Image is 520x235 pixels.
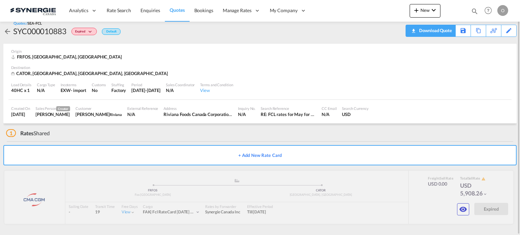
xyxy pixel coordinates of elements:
div: Customer [75,106,122,111]
div: Factory Stuffing [111,87,126,93]
div: USD [342,111,369,117]
div: Download Quote [409,25,452,36]
md-icon: icon-arrow-left [3,27,12,36]
div: Sales Person [36,106,70,111]
div: Inquiry No. [238,106,255,111]
div: Address [164,106,233,111]
md-icon: icon-download [409,26,417,31]
span: Rate Search [107,7,131,13]
div: EXW [61,87,71,93]
div: View [200,87,233,93]
span: Bookings [194,7,213,13]
div: No [92,87,106,93]
div: N/A [322,111,337,117]
div: CC Email [322,106,337,111]
div: Search Reference [261,106,316,111]
span: Rates [20,130,34,136]
span: 1 [6,129,16,137]
span: SEA-FCL [27,21,42,25]
div: O [497,5,508,16]
md-icon: icon-chevron-down [430,6,438,14]
div: 30 Jun 2025 [131,87,160,93]
div: FRFOS, Fos-sur-Mer, Europe [11,54,124,60]
span: My Company [270,7,298,14]
div: icon-arrow-left [3,26,13,37]
div: Shared [6,130,50,137]
div: Change Status Here [66,26,99,37]
div: Riviana Foods Canada Corporation 5125 rue du Trianon, suite 450 Montréal, QC H1M 2S5 [164,111,233,117]
div: Download Quote [417,25,452,36]
span: FRFOS, [GEOGRAPHIC_DATA], [GEOGRAPHIC_DATA] [17,54,122,60]
div: 29 Apr 2025 [11,111,30,117]
span: Creator [56,106,70,111]
span: Riviana [110,112,122,117]
span: Quotes [170,7,185,13]
button: + Add New Rate Card [3,145,517,165]
md-icon: icon-plus 400-fg [412,6,420,14]
div: Default [102,28,121,35]
div: N/A [37,87,55,93]
div: N/A [238,111,255,117]
span: Enquiries [140,7,160,13]
div: - import [71,87,86,93]
div: Incoterms [61,82,86,87]
span: Manage Rates [223,7,252,14]
div: Help [482,5,497,17]
md-icon: icon-chevron-down [87,30,95,34]
div: Period [131,82,160,87]
div: Change Status Here [71,28,97,35]
div: Yassine Cherkaoui [75,111,122,117]
span: New [412,7,438,13]
div: N/A [166,87,195,93]
div: Load Details [11,82,31,87]
div: icon-magnify [471,7,478,18]
div: Stuffing [111,82,126,87]
div: N/A [127,111,158,117]
div: Quote PDF is not available at this time [409,25,452,36]
div: Search Currency [342,106,369,111]
div: Terms and Condition [200,82,233,87]
div: Quotes /SEA-FCL [14,21,42,26]
span: Help [482,5,494,16]
div: RE: FCL rates for May for Riviana from Turkey || OVS251300 [261,111,316,117]
md-icon: icon-eye [459,205,467,213]
span: Expired [75,29,87,36]
div: Sales Coordinator [166,82,195,87]
div: Cargo Type [37,82,55,87]
div: Created On [11,106,30,111]
div: Origin [11,49,509,54]
div: 40HC x 1 [11,87,31,93]
div: Destination [11,65,509,70]
md-icon: icon-magnify [471,7,478,15]
button: icon-plus 400-fgNewicon-chevron-down [410,4,440,18]
div: Save As Template [456,25,471,37]
div: Customs [92,82,106,87]
div: SYC000010883 [13,26,66,37]
span: Analytics [69,7,88,14]
button: icon-eye [457,203,469,215]
div: CATOR, Toronto, ON, Americas [11,70,170,77]
div: External Reference [127,106,158,111]
div: Karen Mercier [36,111,70,117]
img: 1f56c880d42311ef80fc7dca854c8e59.png [10,3,56,18]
